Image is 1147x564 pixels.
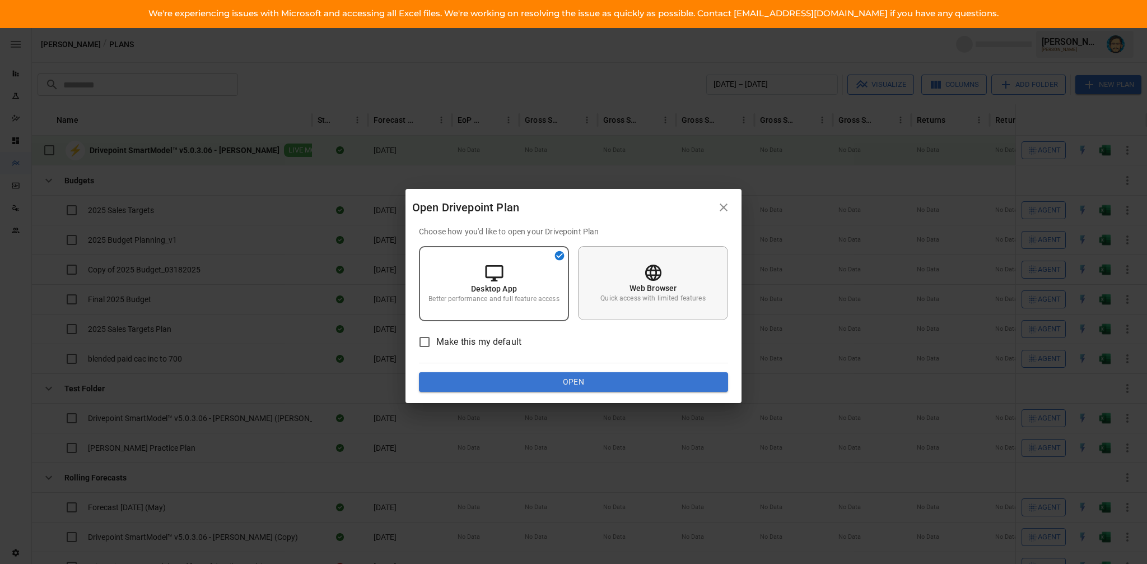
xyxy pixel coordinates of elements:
[419,226,728,237] p: Choose how you'd like to open your Drivepoint Plan
[436,335,521,349] span: Make this my default
[600,294,705,303] p: Quick access with limited features
[428,294,559,304] p: Better performance and full feature access
[630,283,677,294] p: Web Browser
[412,198,712,216] div: Open Drivepoint Plan
[419,372,728,392] button: Open
[471,283,517,294] p: Desktop App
